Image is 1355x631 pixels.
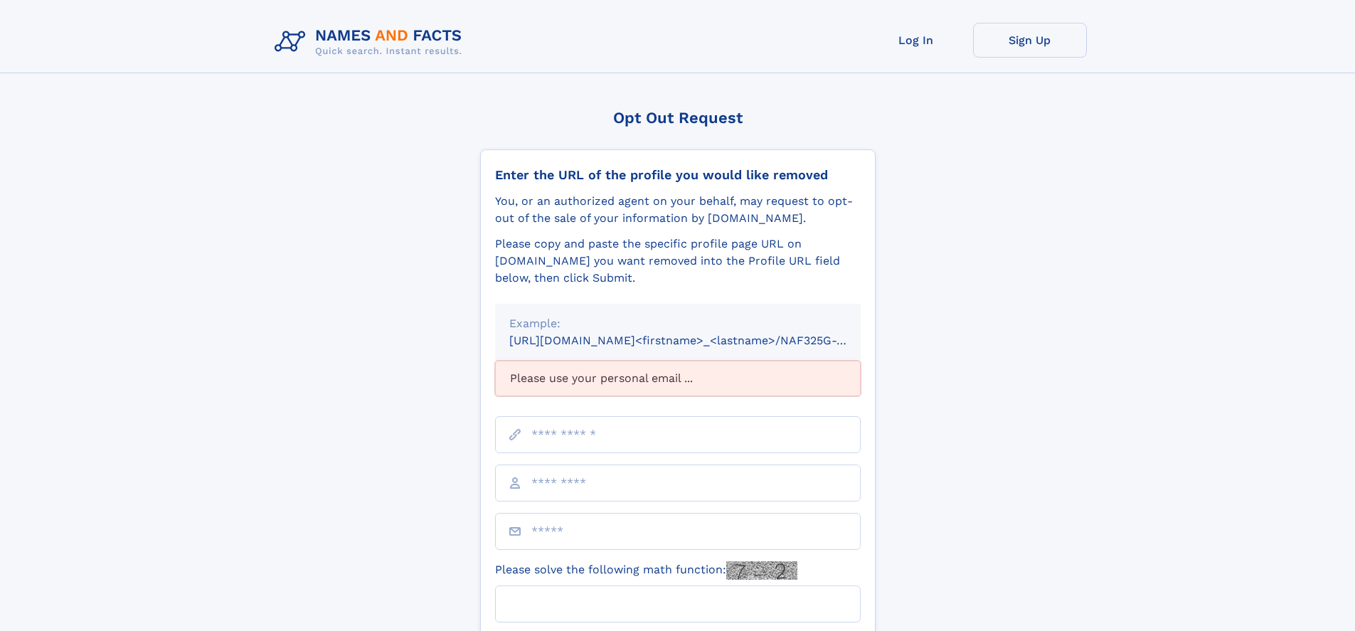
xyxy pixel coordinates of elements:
div: Please copy and paste the specific profile page URL on [DOMAIN_NAME] you want removed into the Pr... [495,235,861,287]
a: Log In [859,23,973,58]
img: Logo Names and Facts [269,23,474,61]
div: You, or an authorized agent on your behalf, may request to opt-out of the sale of your informatio... [495,193,861,227]
div: Please use your personal email ... [495,361,861,396]
div: Opt Out Request [480,109,876,127]
small: [URL][DOMAIN_NAME]<firstname>_<lastname>/NAF325G-xxxxxxxx [509,334,888,347]
div: Example: [509,315,846,332]
label: Please solve the following math function: [495,561,797,580]
div: Enter the URL of the profile you would like removed [495,167,861,183]
a: Sign Up [973,23,1087,58]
